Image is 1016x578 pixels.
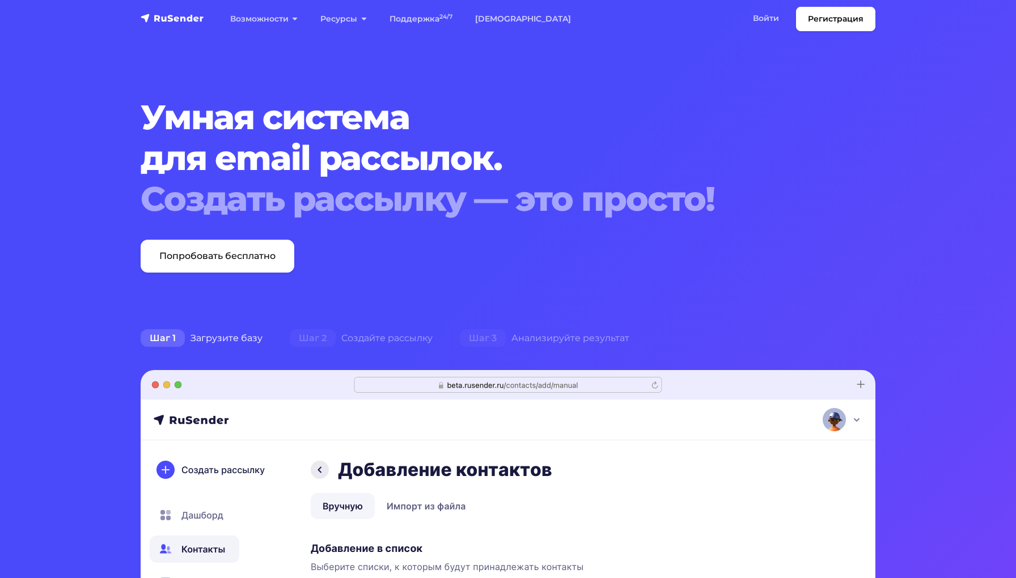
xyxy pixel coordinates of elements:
a: Ресурсы [309,7,378,31]
a: Войти [742,7,790,30]
div: Создайте рассылку [276,327,446,350]
span: Шаг 3 [460,329,506,347]
a: [DEMOGRAPHIC_DATA] [464,7,582,31]
span: Шаг 1 [141,329,185,347]
a: Регистрация [796,7,875,31]
h1: Умная система для email рассылок. [141,97,813,219]
div: Анализируйте результат [446,327,643,350]
span: Шаг 2 [290,329,336,347]
img: RuSender [141,12,204,24]
a: Попробовать бесплатно [141,240,294,273]
a: Возможности [219,7,309,31]
a: Поддержка24/7 [378,7,464,31]
div: Создать рассылку — это просто! [141,178,813,219]
sup: 24/7 [439,13,452,20]
div: Загрузите базу [127,327,276,350]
